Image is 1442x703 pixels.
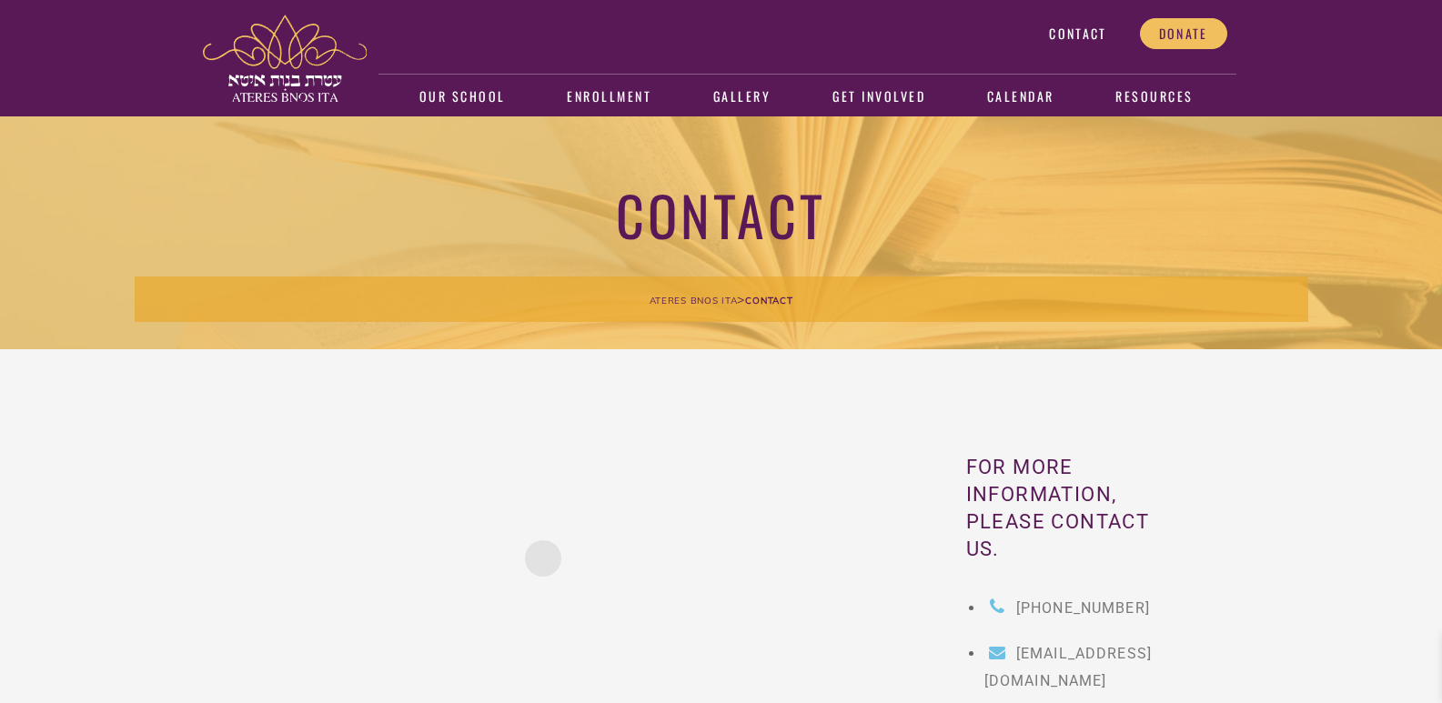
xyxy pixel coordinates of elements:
h3: For more information, please contact us. [966,454,1186,563]
div: > [135,276,1308,322]
img: ateres [203,15,367,102]
a: Contact [1030,18,1125,49]
a: Resources [1103,76,1206,118]
span: Ateres Bnos Ita [650,295,738,306]
a: Our School [406,76,519,118]
a: Gallery [701,76,784,118]
h1: Contact [135,180,1308,248]
span: Contact [745,295,792,306]
a: Donate [1140,18,1227,49]
span: Contact [1049,25,1106,42]
a: [PHONE_NUMBER] [984,599,1150,617]
a: Enrollment [554,76,665,118]
a: [EMAIL_ADDRESS][DOMAIN_NAME] [984,645,1152,689]
span: Donate [1159,25,1208,42]
a: Calendar [973,76,1067,118]
a: Ateres Bnos Ita [650,291,738,307]
a: Get Involved [820,76,939,118]
span: [PHONE_NUMBER] [1016,599,1150,617]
